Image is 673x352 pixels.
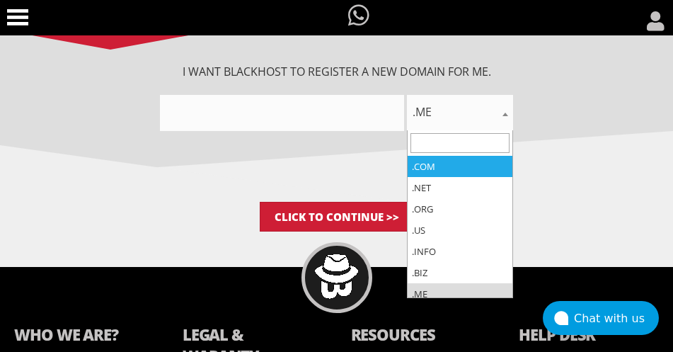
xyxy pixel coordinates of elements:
[407,95,513,131] span: .me
[408,220,512,241] li: .us
[408,177,512,198] li: .net
[519,324,659,348] b: HELP DESK
[260,202,414,232] input: Click to Continue >>
[351,324,491,348] b: RESOURCES
[408,156,512,177] li: .com
[574,312,659,325] div: Chat with us
[408,198,512,220] li: .org
[543,301,659,335] button: Chat with us
[314,254,359,299] img: BlackHOST mascont, Blacky.
[408,241,512,262] li: .info
[408,262,512,283] li: .biz
[408,283,512,305] li: .me
[14,324,154,348] b: WHO WE ARE?
[407,102,513,122] span: .me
